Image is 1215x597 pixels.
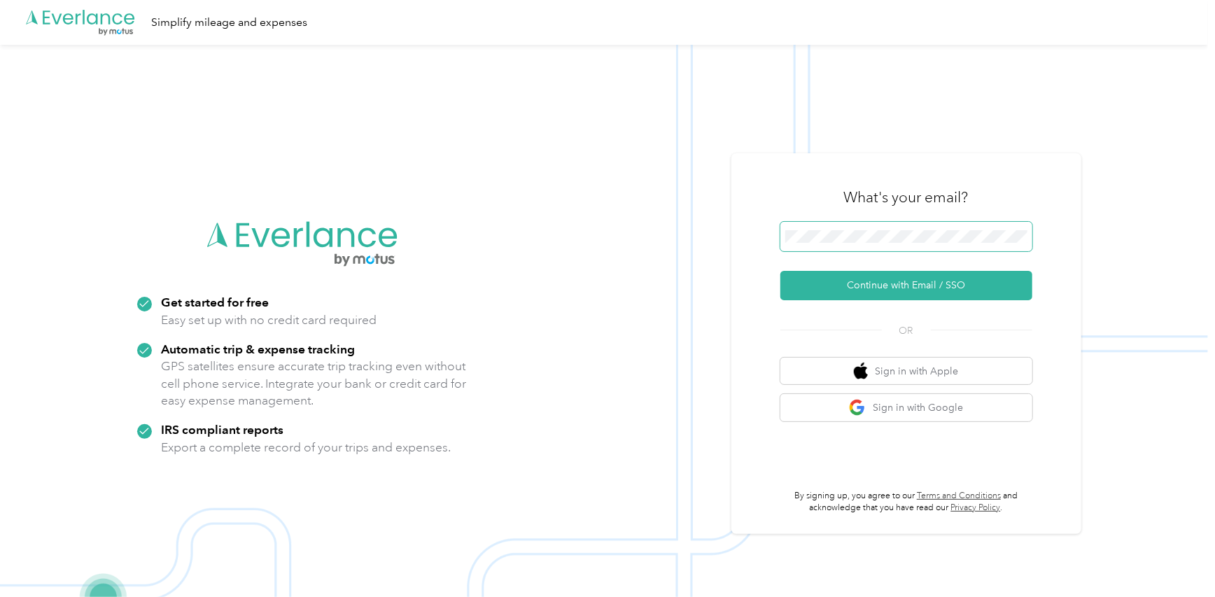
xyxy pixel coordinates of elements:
img: google logo [849,399,866,416]
a: Privacy Policy [951,503,1001,513]
button: Continue with Email / SSO [780,271,1032,300]
p: GPS satellites ensure accurate trip tracking even without cell phone service. Integrate your bank... [162,358,468,409]
span: OR [882,323,931,338]
p: Easy set up with no credit card required [162,311,377,329]
strong: Automatic trip & expense tracking [162,342,356,356]
strong: Get started for free [162,295,269,309]
p: By signing up, you agree to our and acknowledge that you have read our . [780,490,1032,514]
a: Terms and Conditions [917,491,1001,501]
p: Export a complete record of your trips and expenses. [162,439,451,456]
strong: IRS compliant reports [162,422,284,437]
img: apple logo [854,363,868,380]
h3: What's your email? [844,188,969,207]
button: google logoSign in with Google [780,394,1032,421]
button: apple logoSign in with Apple [780,358,1032,385]
div: Simplify mileage and expenses [151,14,307,31]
